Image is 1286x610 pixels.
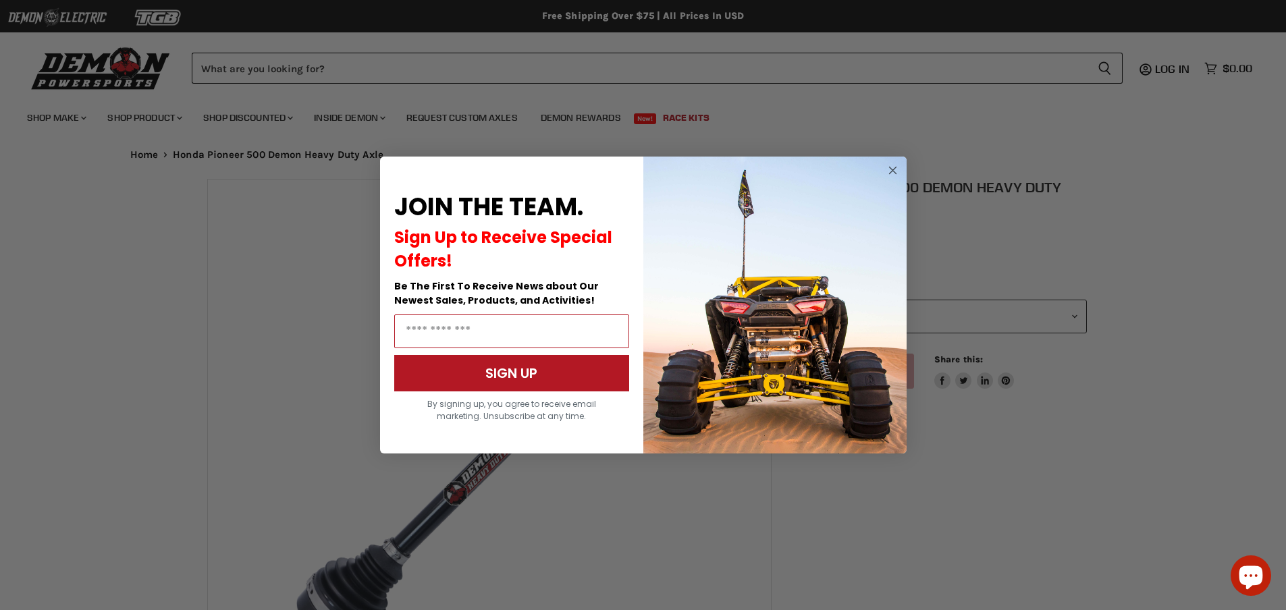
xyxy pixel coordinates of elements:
[394,314,629,348] input: Email Address
[1227,555,1275,599] inbox-online-store-chat: Shopify online store chat
[394,279,599,307] span: Be The First To Receive News about Our Newest Sales, Products, and Activities!
[643,157,907,453] img: a9095488-b6e7-41ba-879d-588abfab540b.jpeg
[394,226,612,272] span: Sign Up to Receive Special Offers!
[884,162,901,179] button: Close dialog
[427,398,596,422] span: By signing up, you agree to receive email marketing. Unsubscribe at any time.
[394,355,629,391] button: SIGN UP
[394,190,583,224] span: JOIN THE TEAM.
